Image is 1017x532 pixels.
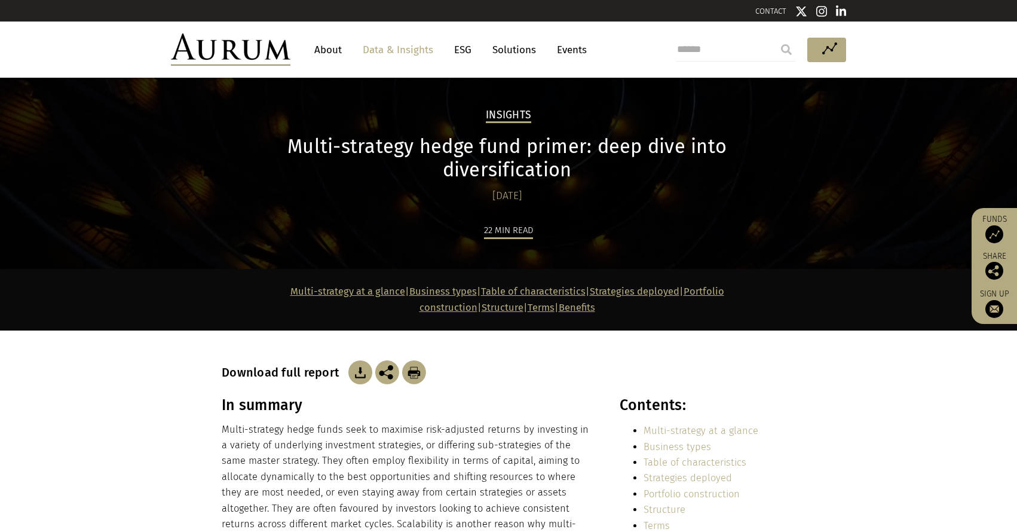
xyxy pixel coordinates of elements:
img: Access Funds [985,225,1003,243]
img: Share this post [375,360,399,384]
a: Table of characteristics [644,457,746,468]
h3: In summary [222,396,593,414]
strong: | | | | | | [290,286,724,313]
a: Solutions [486,39,542,61]
h3: Contents: [620,396,792,414]
a: Funds [978,214,1011,243]
div: 22 min read [484,223,533,239]
a: Multi-strategy at a glance [644,425,758,436]
h2: Insights [486,109,531,123]
a: About [308,39,348,61]
a: Business types [644,441,711,452]
img: Twitter icon [795,5,807,17]
img: Download Article [402,360,426,384]
a: ESG [448,39,477,61]
img: Instagram icon [816,5,827,17]
a: Terms [644,520,670,531]
img: Share this post [985,262,1003,280]
img: Linkedin icon [836,5,847,17]
a: Strategies deployed [590,286,679,297]
h3: Download full report [222,365,345,380]
div: Share [978,252,1011,280]
a: Benefits [559,302,595,313]
a: Portfolio construction [644,488,740,500]
strong: | [555,302,559,313]
a: CONTACT [755,7,786,16]
a: Structure [644,504,685,515]
img: Download Article [348,360,372,384]
a: Strategies deployed [644,472,732,484]
input: Submit [774,38,798,62]
a: Events [551,39,587,61]
a: Terms [528,302,555,313]
h1: Multi-strategy hedge fund primer: deep dive into diversification [222,135,792,182]
a: Structure [482,302,523,313]
a: Sign up [978,289,1011,318]
a: Multi-strategy at a glance [290,286,405,297]
a: Business types [409,286,477,297]
a: Data & Insights [357,39,439,61]
div: [DATE] [222,188,792,204]
img: Aurum [171,33,290,66]
img: Sign up to our newsletter [985,300,1003,318]
a: Table of characteristics [481,286,586,297]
